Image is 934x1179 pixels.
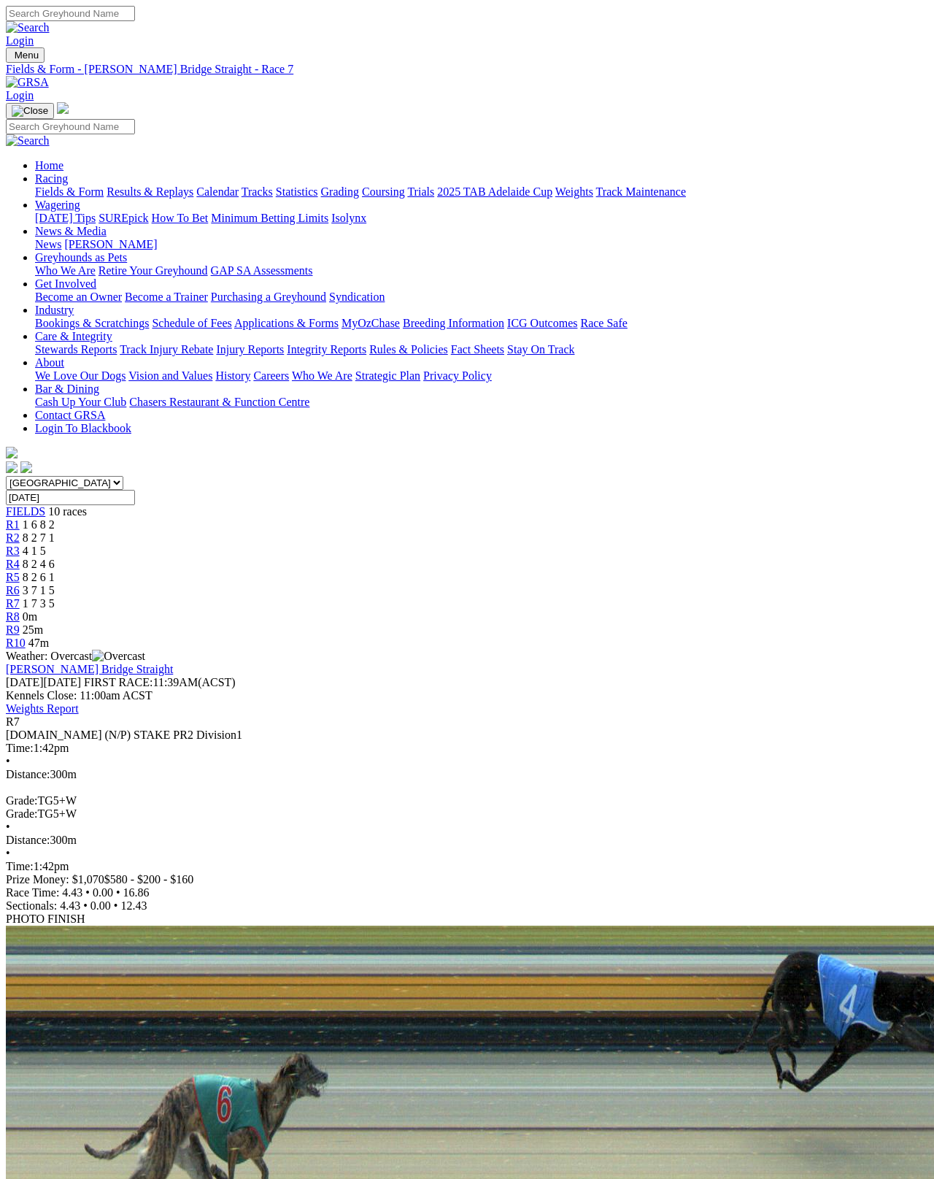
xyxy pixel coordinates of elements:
[6,558,20,570] a: R4
[23,518,55,531] span: 1 6 8 2
[211,264,313,277] a: GAP SA Assessments
[35,343,928,356] div: Care & Integrity
[6,768,50,780] span: Distance:
[6,899,57,912] span: Sectionals:
[120,343,213,356] a: Track Injury Rebate
[35,251,127,264] a: Greyhounds as Pets
[35,409,105,421] a: Contact GRSA
[6,505,45,518] a: FIELDS
[6,860,928,873] div: 1:42pm
[6,847,10,859] span: •
[292,369,352,382] a: Who We Are
[35,304,74,316] a: Industry
[35,383,99,395] a: Bar & Dining
[362,185,405,198] a: Coursing
[451,343,504,356] a: Fact Sheets
[104,873,194,886] span: $580 - $200 - $160
[596,185,686,198] a: Track Maintenance
[6,650,145,662] span: Weather: Overcast
[6,584,20,596] a: R6
[23,610,37,623] span: 0m
[99,212,148,224] a: SUREpick
[15,50,39,61] span: Menu
[507,317,577,329] a: ICG Outcomes
[114,899,118,912] span: •
[6,47,45,63] button: Toggle navigation
[6,21,50,34] img: Search
[6,119,135,134] input: Search
[6,768,928,781] div: 300m
[6,689,928,702] div: Kennels Close: 11:00am ACST
[253,369,289,382] a: Careers
[23,545,46,557] span: 4 1 5
[6,755,10,767] span: •
[35,422,131,434] a: Login To Blackbook
[6,729,928,742] div: [DOMAIN_NAME] (N/P) STAKE PR2 Division1
[35,185,104,198] a: Fields & Form
[196,185,239,198] a: Calendar
[211,212,328,224] a: Minimum Betting Limits
[234,317,339,329] a: Applications & Forms
[23,558,55,570] span: 8 2 4 6
[6,623,20,636] a: R9
[35,317,149,329] a: Bookings & Scratchings
[321,185,359,198] a: Grading
[6,545,20,557] span: R3
[35,212,96,224] a: [DATE] Tips
[6,834,928,847] div: 300m
[6,676,44,688] span: [DATE]
[437,185,552,198] a: 2025 TAB Adelaide Cup
[6,715,20,728] span: R7
[6,76,49,89] img: GRSA
[152,212,209,224] a: How To Bet
[211,291,326,303] a: Purchasing a Greyhound
[6,571,20,583] a: R5
[152,317,231,329] a: Schedule of Fees
[92,650,145,663] img: Overcast
[35,238,61,250] a: News
[6,807,928,821] div: TG5+W
[35,212,928,225] div: Wagering
[12,105,48,117] img: Close
[125,291,208,303] a: Become a Trainer
[107,185,193,198] a: Results & Replays
[6,63,928,76] a: Fields & Form - [PERSON_NAME] Bridge Straight - Race 7
[6,597,20,610] a: R7
[6,89,34,101] a: Login
[216,343,284,356] a: Injury Reports
[6,637,26,649] a: R10
[28,637,49,649] span: 47m
[355,369,420,382] a: Strategic Plan
[83,899,88,912] span: •
[23,531,55,544] span: 8 2 7 1
[35,277,96,290] a: Get Involved
[62,886,82,899] span: 4.43
[580,317,627,329] a: Race Safe
[6,518,20,531] a: R1
[35,317,928,330] div: Industry
[6,610,20,623] a: R8
[6,676,81,688] span: [DATE]
[6,860,34,872] span: Time:
[23,584,55,596] span: 3 7 1 5
[6,702,79,715] a: Weights Report
[6,742,34,754] span: Time:
[128,369,212,382] a: Vision and Values
[6,834,50,846] span: Distance:
[6,6,135,21] input: Search
[369,343,448,356] a: Rules & Policies
[6,134,50,147] img: Search
[6,531,20,544] span: R2
[35,369,126,382] a: We Love Our Dogs
[57,102,69,114] img: logo-grsa-white.png
[35,264,928,277] div: Greyhounds as Pets
[64,238,157,250] a: [PERSON_NAME]
[329,291,385,303] a: Syndication
[85,886,90,899] span: •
